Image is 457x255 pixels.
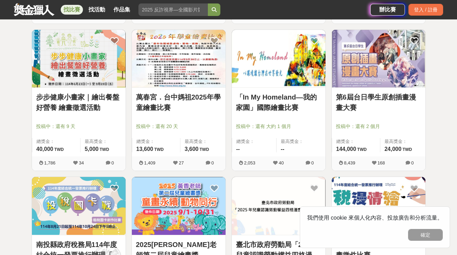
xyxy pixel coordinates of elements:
[244,160,255,165] span: 2,053
[44,160,56,165] span: 1,786
[136,138,176,145] span: 總獎金：
[370,4,405,16] a: 辦比賽
[85,146,99,152] span: 5,000
[79,160,84,165] span: 34
[61,5,83,15] a: 找比賽
[336,92,421,113] a: 第6屆台日學生原創插畫漫畫大賽
[336,138,376,145] span: 總獎金：
[281,138,321,145] span: 最高獎金：
[136,146,153,152] span: 13,600
[86,5,108,15] a: 找活動
[132,30,226,88] img: Cover Image
[179,160,184,165] span: 27
[36,138,76,145] span: 總獎金：
[111,5,133,15] a: 作品集
[36,123,121,130] span: 投稿中：還有 9 天
[36,92,121,113] a: 步步健康小畫家｜繪出餐盤好營養 繪畫徵選活動
[138,3,208,16] input: 2025 反詐視界—全國影片競賽
[408,4,443,16] div: 登入 / 註冊
[132,177,226,235] img: Cover Image
[236,138,272,145] span: 總獎金：
[136,123,221,130] span: 投稿中：還有 20 天
[279,160,283,165] span: 40
[144,160,155,165] span: 1,409
[332,177,425,235] img: Cover Image
[54,147,64,152] span: TWD
[378,160,385,165] span: 168
[32,30,126,88] img: Cover Image
[236,92,321,113] a: 「In My Homeland—我的家園」國際繪畫比賽
[232,30,325,88] img: Cover Image
[281,146,285,152] span: --
[408,229,443,241] button: 確定
[336,146,356,152] span: 144,000
[411,160,414,165] span: 0
[384,146,401,152] span: 24,000
[36,146,53,152] span: 40,000
[307,215,443,221] span: 我們使用 cookie 來個人化內容、投放廣告和分析流量。
[403,147,412,152] span: TWD
[154,147,163,152] span: TWD
[100,147,109,152] span: TWD
[211,160,214,165] span: 0
[185,146,198,152] span: 3,600
[136,92,221,113] a: 萬春宮．台中媽祖2025年學童繪畫比賽
[32,177,126,235] img: Cover Image
[236,146,240,152] span: --
[332,30,425,88] img: Cover Image
[344,160,355,165] span: 8,439
[336,123,421,130] span: 投稿中：還有 2 個月
[232,177,325,235] img: Cover Image
[200,147,209,152] span: TWD
[357,147,366,152] span: TWD
[384,138,421,145] span: 最高獎金：
[236,123,321,130] span: 投稿中：還有 大約 1 個月
[185,138,221,145] span: 最高獎金：
[85,138,121,145] span: 最高獎金：
[111,160,114,165] span: 0
[311,160,314,165] span: 0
